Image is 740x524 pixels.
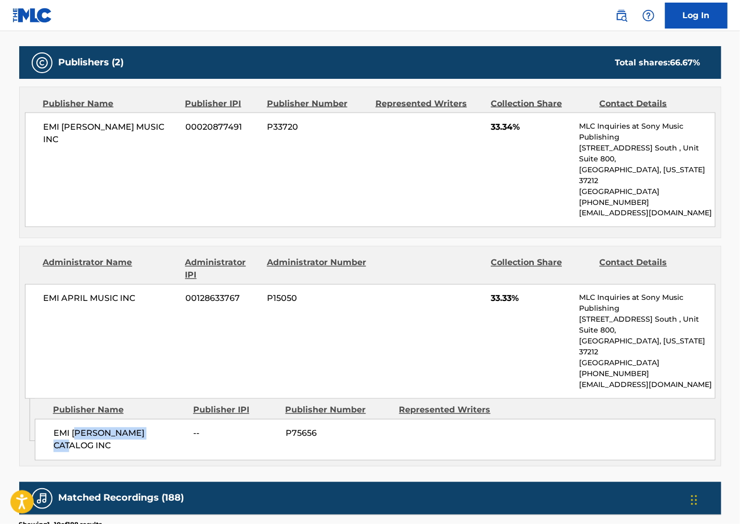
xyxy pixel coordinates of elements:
[691,485,697,516] div: Drag
[579,197,715,208] p: [PHONE_NUMBER]
[59,57,124,68] h5: Publishers (2)
[44,293,178,305] span: EMI APRIL MUSIC INC
[688,474,740,524] iframe: Chat Widget
[267,121,368,133] span: P33720
[185,98,259,110] div: Publisher IPI
[579,380,715,391] p: [EMAIL_ADDRESS][DOMAIN_NAME]
[611,5,632,26] a: Public Search
[579,293,715,314] p: MLC Inquiries at Sony Music Publishing
[642,9,655,22] img: help
[399,404,505,417] div: Represented Writers
[286,404,392,417] div: Publisher Number
[267,98,368,110] div: Publisher Number
[44,121,178,146] span: EMI [PERSON_NAME] MUSIC INC
[53,404,185,417] div: Publisher Name
[43,257,178,282] div: Administrator Name
[491,257,591,282] div: Collection Share
[491,121,571,133] span: 33.34%
[194,428,278,440] span: --
[579,143,715,164] p: [STREET_ADDRESS] South , Unit Suite 800,
[267,257,368,282] div: Administrator Number
[185,121,259,133] span: 00020877491
[615,9,628,22] img: search
[579,314,715,336] p: [STREET_ADDRESS] South , Unit Suite 800,
[600,257,701,282] div: Contact Details
[286,428,392,440] span: P75656
[665,3,728,29] a: Log In
[579,208,715,219] p: [EMAIL_ADDRESS][DOMAIN_NAME]
[491,98,591,110] div: Collection Share
[43,98,178,110] div: Publisher Name
[12,8,52,23] img: MLC Logo
[579,369,715,380] p: [PHONE_NUMBER]
[579,336,715,358] p: [GEOGRAPHIC_DATA], [US_STATE] 37212
[670,58,701,67] span: 66.67 %
[491,293,571,305] span: 33.33%
[600,98,701,110] div: Contact Details
[59,492,184,504] h5: Matched Recordings (188)
[185,293,259,305] span: 00128633767
[638,5,659,26] div: Help
[185,257,259,282] div: Administrator IPI
[579,358,715,369] p: [GEOGRAPHIC_DATA]
[615,57,701,69] div: Total shares:
[267,293,368,305] span: P15050
[53,428,186,452] span: EMI [PERSON_NAME] CATALOG INC
[193,404,278,417] div: Publisher IPI
[579,164,715,186] p: [GEOGRAPHIC_DATA], [US_STATE] 37212
[36,492,48,505] img: Matched Recordings
[375,98,483,110] div: Represented Writers
[579,121,715,143] p: MLC Inquiries at Sony Music Publishing
[579,186,715,197] p: [GEOGRAPHIC_DATA]
[36,57,48,69] img: Publishers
